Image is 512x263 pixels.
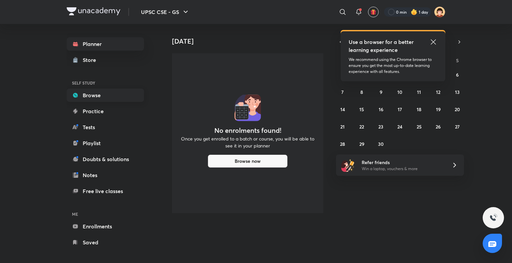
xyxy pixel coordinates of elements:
abbr: September 20, 2025 [455,106,460,113]
img: referral [341,158,355,172]
abbr: September 21, 2025 [340,124,345,130]
abbr: September 14, 2025 [340,106,345,113]
p: Win a laptop, vouchers & more [362,166,444,172]
a: Planner [67,37,144,51]
img: Company Logo [67,7,120,15]
button: September 19, 2025 [433,104,444,115]
abbr: September 26, 2025 [436,124,441,130]
button: September 15, 2025 [356,104,367,115]
button: September 10, 2025 [395,87,405,97]
img: avatar [370,9,376,15]
abbr: September 30, 2025 [378,141,384,147]
img: No events [234,95,261,121]
a: Practice [67,105,144,118]
div: Store [83,56,100,64]
button: September 6, 2025 [452,69,463,80]
abbr: September 15, 2025 [359,106,364,113]
button: September 12, 2025 [433,87,444,97]
button: September 8, 2025 [356,87,367,97]
button: September 14, 2025 [337,104,348,115]
h6: Refer friends [362,159,444,166]
button: September 22, 2025 [356,121,367,132]
a: Enrollments [67,220,144,233]
abbr: September 29, 2025 [359,141,364,147]
abbr: September 9, 2025 [380,89,382,95]
abbr: September 16, 2025 [379,106,383,113]
img: streak [411,9,417,15]
abbr: September 12, 2025 [436,89,440,95]
abbr: September 18, 2025 [417,106,421,113]
button: September 7, 2025 [337,87,348,97]
button: UPSC CSE - GS [137,5,194,19]
abbr: September 13, 2025 [455,89,460,95]
button: September 9, 2025 [376,87,386,97]
abbr: September 28, 2025 [340,141,345,147]
a: Store [67,53,144,67]
img: ttu [489,214,497,222]
button: avatar [368,7,379,17]
button: Browse now [208,154,288,168]
button: September 23, 2025 [376,121,386,132]
abbr: September 7, 2025 [341,89,344,95]
button: September 27, 2025 [452,121,463,132]
button: September 20, 2025 [452,104,463,115]
button: September 29, 2025 [356,138,367,149]
button: September 17, 2025 [395,104,405,115]
abbr: September 10, 2025 [397,89,402,95]
h5: Use a browser for a better learning experience [349,38,415,54]
a: Browse [67,89,144,102]
button: September 16, 2025 [376,104,386,115]
abbr: September 24, 2025 [397,124,402,130]
abbr: September 8, 2025 [360,89,363,95]
abbr: September 22, 2025 [359,124,364,130]
button: September 25, 2025 [414,121,424,132]
abbr: September 25, 2025 [417,124,422,130]
a: Playlist [67,136,144,150]
abbr: September 19, 2025 [436,106,441,113]
abbr: September 27, 2025 [455,124,460,130]
a: Doubts & solutions [67,152,144,166]
abbr: September 23, 2025 [378,124,383,130]
button: September 13, 2025 [452,87,463,97]
abbr: September 17, 2025 [398,106,402,113]
h6: ME [67,208,144,220]
a: Free live classes [67,184,144,198]
p: Once you get enrolled to a batch or course, you will be able to see it in your planner [180,135,315,149]
button: September 30, 2025 [376,138,386,149]
abbr: September 6, 2025 [456,72,459,78]
img: Karan Singh [434,6,445,18]
h4: No enrolments found! [214,127,281,134]
button: September 28, 2025 [337,138,348,149]
a: Saved [67,236,144,249]
abbr: September 11, 2025 [417,89,421,95]
button: September 21, 2025 [337,121,348,132]
button: September 18, 2025 [414,104,424,115]
button: September 24, 2025 [395,121,405,132]
button: September 11, 2025 [414,87,424,97]
a: Company Logo [67,7,120,17]
h4: [DATE] [172,37,329,45]
button: September 26, 2025 [433,121,444,132]
a: Notes [67,168,144,182]
h6: SELF STUDY [67,77,144,89]
abbr: Saturday [456,57,459,64]
p: We recommend using the Chrome browser to ensure you get the most up-to-date learning experience w... [349,57,437,75]
a: Tests [67,121,144,134]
